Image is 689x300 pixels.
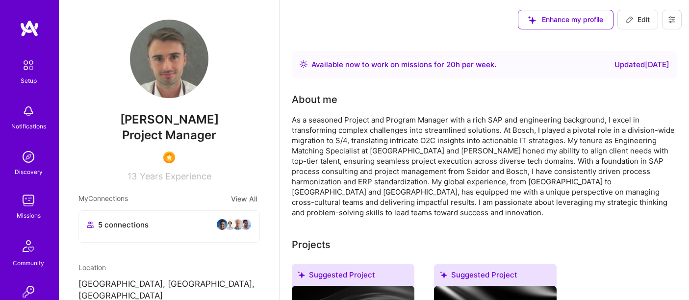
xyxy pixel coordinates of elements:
span: 20 [446,60,456,69]
span: 13 [128,171,137,181]
button: Edit [617,10,658,29]
div: Suggested Project [434,264,557,290]
i: icon SuggestedTeams [528,16,536,24]
button: 5 connectionsavataravataravataravatar [78,210,260,243]
button: View All [228,193,260,204]
img: SelectionTeam [163,151,175,163]
img: teamwork [19,191,38,210]
img: discovery [19,147,38,167]
span: [PERSON_NAME] [78,112,260,127]
div: As a seasoned Project and Program Manager with a rich SAP and engineering background, I excel in ... [292,115,677,218]
img: avatar [240,219,252,230]
img: avatar [216,219,228,230]
img: setup [18,55,39,75]
img: bell [19,101,38,121]
img: avatar [232,219,244,230]
div: Notifications [11,121,46,131]
span: Edit [626,15,650,25]
span: My Connections [78,193,128,204]
div: About me [292,92,337,107]
div: Community [13,258,44,268]
div: Location [78,262,260,273]
img: logo [20,20,39,37]
img: avatar [224,219,236,230]
img: Availability [300,60,307,68]
div: Projects [292,237,331,252]
div: Available now to work on missions for h per week . [311,59,496,71]
span: Years Experience [140,171,211,181]
div: Suggested Project [292,264,414,290]
div: Missions [17,210,41,221]
span: 5 connections [98,220,149,230]
img: Community [17,234,40,258]
div: Discovery [15,167,43,177]
i: icon SuggestedTeams [298,271,305,278]
i: icon SuggestedTeams [440,271,447,278]
div: Updated [DATE] [614,59,669,71]
button: Enhance my profile [518,10,613,29]
div: Setup [21,75,37,86]
i: icon Collaborator [87,221,94,228]
span: Enhance my profile [528,15,603,25]
img: User Avatar [130,20,208,98]
span: Project Manager [122,128,216,142]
